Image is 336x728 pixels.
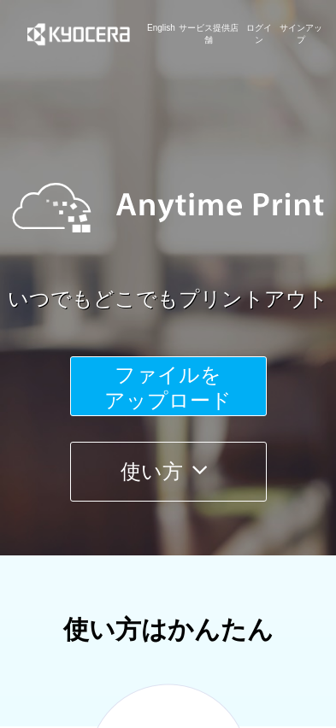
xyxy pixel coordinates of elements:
[70,442,267,502] button: 使い方
[242,22,275,47] a: ログイン
[275,22,326,47] a: サインアップ
[147,22,175,47] a: English
[104,363,232,412] span: ファイルを ​​アップロード
[175,22,242,47] a: サービス提供店舗
[70,356,267,416] button: ファイルを​​アップロード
